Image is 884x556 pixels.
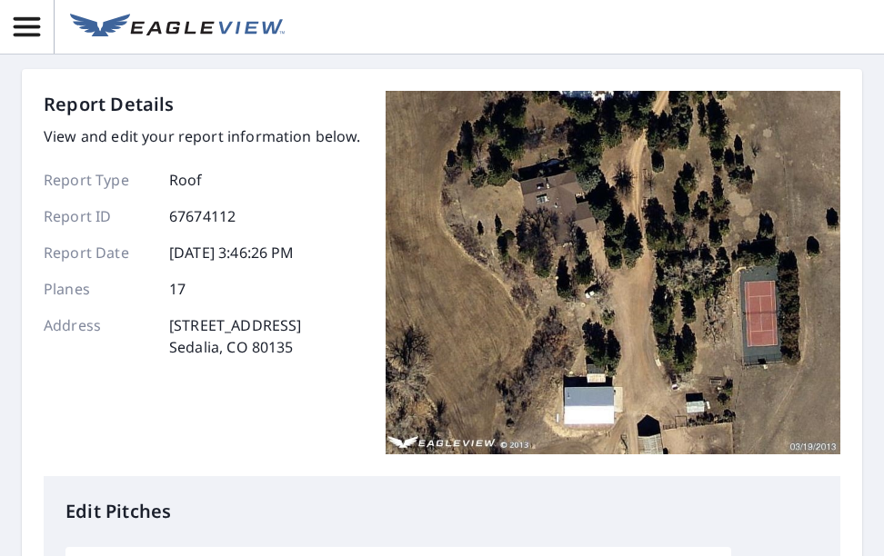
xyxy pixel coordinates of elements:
p: 67674112 [169,205,236,227]
p: Roof [169,169,203,191]
p: [STREET_ADDRESS] Sedalia, CO 80135 [169,314,301,358]
img: EV Logo [70,14,285,41]
p: Report Details [44,91,175,118]
p: [DATE] 3:46:26 PM [169,242,295,263]
p: Edit Pitches [65,498,819,525]
img: Top image [386,91,840,454]
p: Report Type [44,169,153,191]
p: Address [44,314,153,358]
p: Report Date [44,242,153,263]
p: 17 [169,278,186,300]
p: View and edit your report information below. [44,125,361,147]
p: Planes [44,278,153,300]
p: Report ID [44,205,153,227]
